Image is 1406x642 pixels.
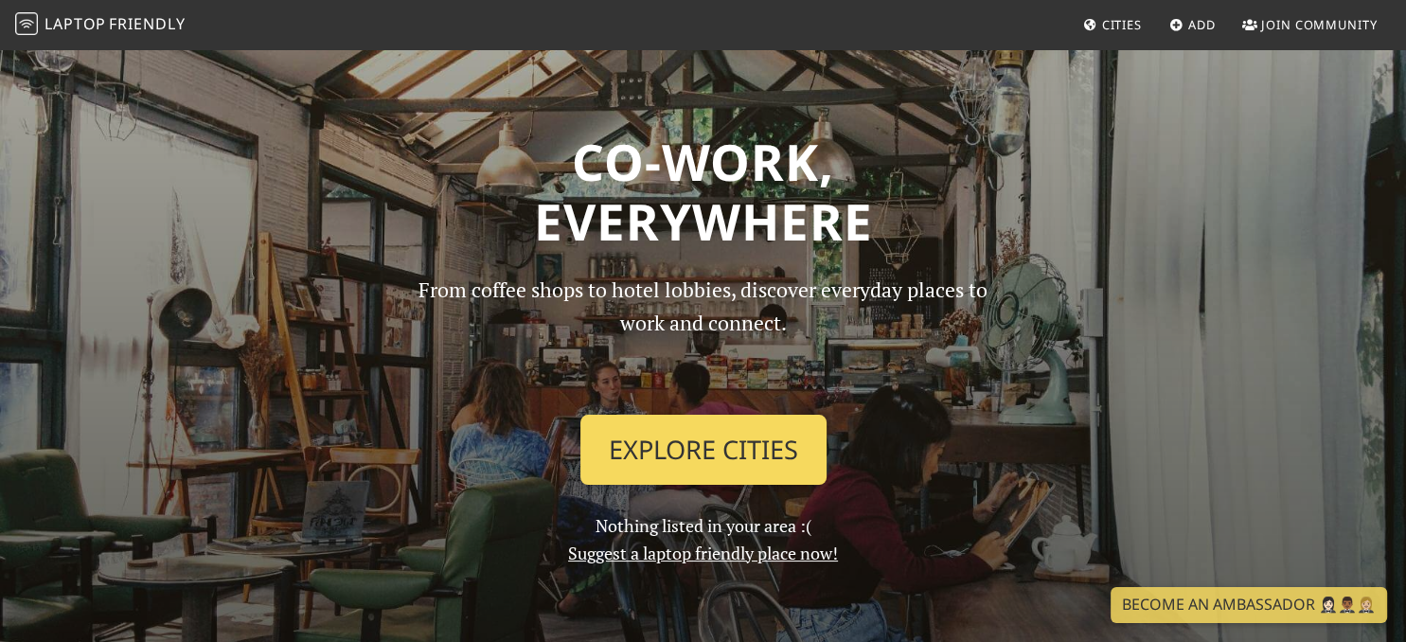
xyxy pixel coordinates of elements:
[391,274,1016,566] div: Nothing listed in your area :(
[15,12,38,35] img: LaptopFriendly
[1076,8,1149,42] a: Cities
[1111,587,1387,623] a: Become an Ambassador 🤵🏻‍♀️🤵🏾‍♂️🤵🏼‍♀️
[568,542,838,564] a: Suggest a laptop friendly place now!
[90,132,1317,252] h1: Co-work, Everywhere
[1261,16,1378,33] span: Join Community
[402,274,1005,400] p: From coffee shops to hotel lobbies, discover everyday places to work and connect.
[1235,8,1385,42] a: Join Community
[1188,16,1216,33] span: Add
[109,13,185,34] span: Friendly
[1102,16,1142,33] span: Cities
[1162,8,1223,42] a: Add
[580,415,827,485] a: Explore Cities
[15,9,186,42] a: LaptopFriendly LaptopFriendly
[44,13,106,34] span: Laptop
